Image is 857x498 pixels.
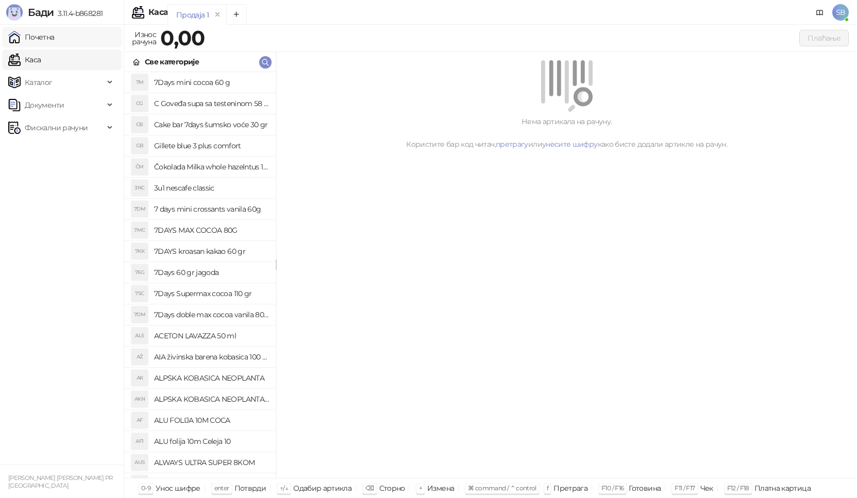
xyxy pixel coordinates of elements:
[154,95,270,112] h4: C Goveđa supa sa testeninom 58 grama
[131,328,148,344] div: AL5
[154,412,270,428] h4: ALU FOLIJA 10M COCA
[25,117,88,138] span: Фискални рачуни
[8,27,55,47] a: Почетна
[754,482,811,495] div: Платна картица
[547,484,548,492] span: f
[156,482,200,495] div: Унос шифре
[154,138,270,154] h4: Gillete blue 3 plus comfort
[131,159,148,175] div: ČM
[131,138,148,154] div: GB
[289,116,845,150] div: Нема артикала на рачуну. Користите бар код читач, или како бисте додали артикле на рачун.
[154,454,270,471] h4: ALWAYS ULTRA SUPER 8KOM
[131,349,148,365] div: AŽ
[176,9,209,21] div: Продаја 1
[542,140,598,149] a: унесите шифру
[812,4,828,21] a: Документација
[28,6,54,19] span: Бади
[214,484,229,492] span: enter
[131,95,148,112] div: CG
[145,56,199,67] div: Све категорије
[131,475,148,492] div: AUU
[700,482,713,495] div: Чек
[553,482,587,495] div: Претрага
[131,264,148,281] div: 76G
[154,475,270,492] h4: ALWAYS ultra ulošci 16kom
[154,243,270,260] h4: 7DAYS kroasan kakao 60 gr
[226,4,247,25] button: Add tab
[131,454,148,471] div: AUS
[280,484,288,492] span: ↑/↓
[154,370,270,386] h4: ALPSKA KOBASICA NEOPLANTA
[427,482,454,495] div: Измена
[154,433,270,450] h4: ALU folija 10m Celeja 10
[293,482,351,495] div: Одабир артикла
[727,484,749,492] span: F12 / F18
[131,285,148,302] div: 7SC
[131,243,148,260] div: 7KK
[131,116,148,133] div: CB
[8,474,113,489] small: [PERSON_NAME] [PERSON_NAME] PR [GEOGRAPHIC_DATA]
[154,74,270,91] h4: 7Days mini cocoa 60 g
[6,4,23,21] img: Logo
[154,222,270,238] h4: 7DAYS MAX COCOA 80G
[25,95,64,115] span: Документи
[629,482,661,495] div: Готовина
[141,484,150,492] span: 0-9
[234,482,266,495] div: Потврди
[154,391,270,407] h4: ALPSKA KOBASICA NEOPLANTA 1kg
[419,484,422,492] span: +
[148,8,168,16] div: Каса
[154,306,270,323] h4: 7Days doble max cocoa vanila 80 gr
[131,222,148,238] div: 7MC
[131,74,148,91] div: 7M
[8,49,41,70] a: Каса
[131,412,148,428] div: AF
[154,285,270,302] h4: 7Days Supermax cocoa 110 gr
[211,10,224,19] button: remove
[25,72,53,93] span: Каталог
[131,391,148,407] div: AKN
[799,30,849,46] button: Плаћање
[131,201,148,217] div: 7DM
[365,484,374,492] span: ⌫
[131,180,148,196] div: 3NC
[154,159,270,175] h4: Čokolada Milka whole hazelntus 100 gr
[130,28,158,48] div: Износ рачуна
[675,484,695,492] span: F11 / F17
[601,484,624,492] span: F10 / F16
[468,484,536,492] span: ⌘ command / ⌃ control
[154,328,270,344] h4: ACETON LAVAZZA 50 ml
[832,4,849,21] span: SB
[154,116,270,133] h4: Cake bar 7days šumsko voće 30 gr
[131,306,148,323] div: 7DM
[154,264,270,281] h4: 7Days 60 gr jagoda
[154,349,270,365] h4: AIA živinska barena kobasica 100 gr
[131,433,148,450] div: AF1
[154,180,270,196] h4: 3u1 nescafe classic
[154,201,270,217] h4: 7 days mini crossants vanila 60g
[160,25,205,50] strong: 0,00
[54,9,103,18] span: 3.11.4-b868281
[379,482,405,495] div: Сторно
[131,370,148,386] div: AK
[124,72,278,478] div: grid
[496,140,528,149] a: претрагу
